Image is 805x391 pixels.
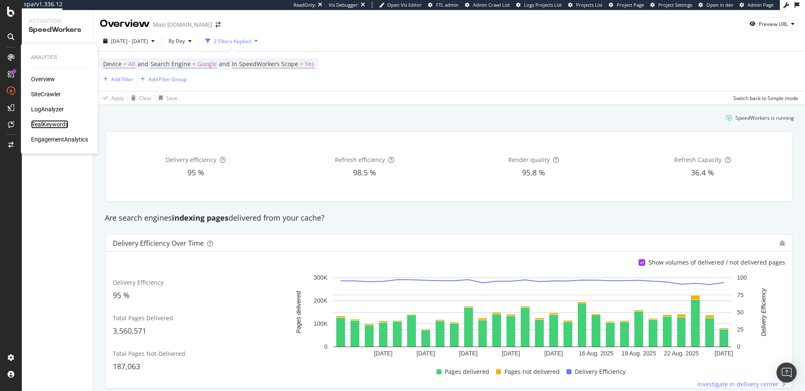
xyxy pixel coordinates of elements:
div: SpeedWorkers is running [735,114,794,121]
text: 200K [314,298,327,304]
div: Clear [139,95,152,102]
span: Refresh Capacity [674,156,722,164]
span: Delivery Efficiency [113,278,164,286]
span: By Day [165,37,185,44]
button: 2 Filters Applied [202,34,261,48]
svg: A chart. [283,273,781,360]
div: Preview URL [759,21,788,28]
a: SiteCrawler [31,90,61,98]
span: 187,063 [113,361,140,371]
text: Delivery Efficiency [760,288,767,336]
button: [DATE] - [DATE] [100,34,158,48]
text: 0 [737,344,740,350]
button: By Day [165,34,195,48]
div: Open Intercom Messenger [776,363,797,383]
text: 16 Aug. 2025 [579,350,614,357]
span: 98.5 % [353,167,376,177]
a: Logs Projects List [516,2,562,8]
span: Project Page [617,2,644,8]
button: Apply [100,91,124,105]
div: Overview [100,17,150,31]
div: ReadOnly: [293,2,316,8]
span: Admin Page [748,2,774,8]
button: Add Filter Group [137,74,187,84]
span: Open Viz Editor [387,2,422,8]
div: Add Filter [111,76,133,83]
text: [DATE] [502,350,520,357]
div: Add Filter Group [148,76,187,83]
span: Google [197,58,217,70]
span: Render quality [508,156,550,164]
text: [DATE] [374,350,392,357]
text: 22 Aug. 2025 [664,350,699,357]
text: 100K [314,321,327,327]
a: FTL admin [428,2,459,8]
span: Investigate in delivery center [697,380,779,388]
a: Investigate in delivery center [697,380,785,388]
div: Main [DOMAIN_NAME] [153,21,212,29]
span: Refresh efficiency [335,156,385,164]
span: Admin Crawl List [473,2,510,8]
a: Projects List [568,2,602,8]
span: = [192,60,196,68]
span: 95.8 % [522,167,545,177]
div: Switch back to Simple mode [733,95,798,102]
a: Open Viz Editor [379,2,422,8]
span: Total Pages Not-Delivered [113,350,185,358]
div: Activation [29,17,86,25]
span: Pages not delivered [504,367,560,377]
div: Apply [111,95,124,102]
a: Admin Crawl List [465,2,510,8]
span: = [123,60,127,68]
text: [DATE] [715,350,733,357]
a: Project Settings [650,2,692,8]
a: LogAnalyzer [31,105,64,113]
text: [DATE] [544,350,563,357]
span: Delivery efficiency [166,156,216,164]
span: In SpeedWorkers Scope [232,60,298,68]
text: 75 [737,292,744,298]
a: Project Page [609,2,644,8]
div: Delivery Efficiency over time [113,239,204,247]
text: 50 [737,309,744,316]
button: Preview URL [746,17,798,31]
a: EngagementAnalytics [31,135,88,144]
span: Logs Projects List [524,2,562,8]
span: Device [103,60,122,68]
a: Overview [31,75,55,83]
text: [DATE] [417,350,435,357]
span: and [138,60,148,68]
button: Clear [128,91,152,105]
span: 95 % [187,167,204,177]
div: arrow-right-arrow-left [216,22,221,28]
button: Add Filter [100,74,133,84]
span: 36.4 % [691,167,714,177]
div: Analytics [31,54,88,61]
text: Pages delivered [295,291,302,334]
div: Show volumes of delivered / not delivered pages [649,258,785,267]
span: 3,560,571 [113,326,146,336]
button: Switch back to Simple mode [730,91,798,105]
span: Project Settings [658,2,692,8]
text: 100 [737,275,747,281]
text: [DATE] [459,350,478,357]
span: and [219,60,230,68]
div: Viz Debugger: [329,2,359,8]
span: Yes [305,58,314,70]
span: [DATE] - [DATE] [111,38,148,45]
a: Open in dev [699,2,733,8]
div: Save [166,95,177,102]
text: 25 [737,326,744,333]
div: bug [779,240,785,246]
span: All [128,58,135,70]
a: Admin Page [740,2,774,8]
span: Open in dev [706,2,733,8]
span: Total Pages Delivered [113,314,173,322]
a: RealKeywords [31,120,68,129]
